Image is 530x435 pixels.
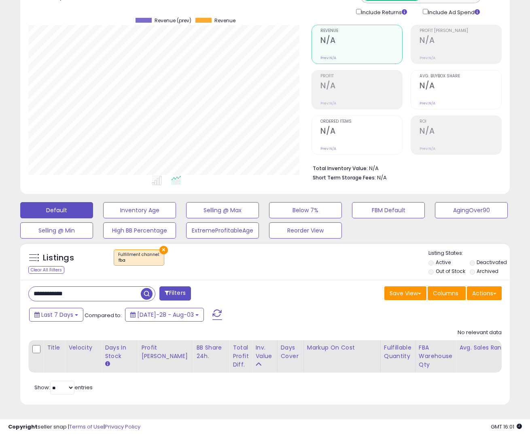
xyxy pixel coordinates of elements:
[8,423,140,431] div: seller snap | |
[20,202,93,218] button: Default
[420,146,435,151] small: Prev: N/A
[105,360,110,368] small: Days In Stock.
[420,101,435,106] small: Prev: N/A
[85,311,122,319] span: Compared to:
[420,74,501,79] span: Avg. Buybox Share
[377,174,387,181] span: N/A
[420,81,501,92] h2: N/A
[307,343,377,352] div: Markup on Cost
[420,55,435,60] small: Prev: N/A
[320,29,402,33] span: Revenue
[8,423,38,431] strong: Copyright
[103,222,176,239] button: High BB Percentage
[320,146,336,151] small: Prev: N/A
[420,126,501,137] h2: N/A
[320,101,336,106] small: Prev: N/A
[105,423,140,431] a: Privacy Policy
[384,343,412,360] div: Fulfillable Quantity
[34,384,93,391] span: Show: entries
[141,343,189,360] div: Profit [PERSON_NAME]
[313,165,368,172] b: Total Inventory Value:
[467,286,502,300] button: Actions
[477,259,507,266] label: Deactivated
[47,343,61,352] div: Title
[41,311,73,319] span: Last 7 Days
[159,286,191,301] button: Filters
[214,18,235,23] span: Revenue
[105,343,134,360] div: Days In Stock
[155,18,191,23] span: Revenue (prev)
[458,329,502,337] div: No relevant data
[303,340,380,373] th: The percentage added to the cost of goods (COGS) that forms the calculator for Min & Max prices.
[233,343,248,369] div: Total Profit Diff.
[69,423,104,431] a: Terms of Use
[28,266,64,274] div: Clear All Filters
[436,259,451,266] label: Active
[477,268,498,275] label: Archived
[320,126,402,137] h2: N/A
[420,36,501,47] h2: N/A
[20,222,93,239] button: Selling @ Min
[118,252,160,264] span: Fulfillment channel :
[384,286,426,300] button: Save View
[420,119,501,124] span: ROI
[417,7,493,17] div: Include Ad Spend
[420,29,501,33] span: Profit [PERSON_NAME]
[320,74,402,79] span: Profit
[269,202,342,218] button: Below 7%
[419,343,452,369] div: FBA Warehouse Qty
[491,423,522,431] span: 2025-08-11 16:01 GMT
[428,286,466,300] button: Columns
[281,343,300,360] div: Days Cover
[29,308,83,322] button: Last 7 Days
[103,202,176,218] button: Inventory Age
[255,343,273,360] div: Inv. value
[428,249,510,257] p: Listing States:
[433,289,458,297] span: Columns
[43,252,74,264] h5: Listings
[118,258,160,263] div: fba
[350,7,417,17] div: Include Returns
[186,202,259,218] button: Selling @ Max
[320,36,402,47] h2: N/A
[352,202,425,218] button: FBM Default
[125,308,204,322] button: [DATE]-28 - Aug-03
[269,222,342,239] button: Reorder View
[313,163,496,173] li: N/A
[313,174,376,181] b: Short Term Storage Fees:
[320,81,402,92] h2: N/A
[68,343,98,352] div: Velocity
[320,55,336,60] small: Prev: N/A
[159,246,168,254] button: ×
[137,311,194,319] span: [DATE]-28 - Aug-03
[435,202,508,218] button: AgingOver90
[196,343,226,360] div: BB Share 24h.
[186,222,259,239] button: ExtremeProfitableAge
[436,268,465,275] label: Out of Stock
[320,119,402,124] span: Ordered Items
